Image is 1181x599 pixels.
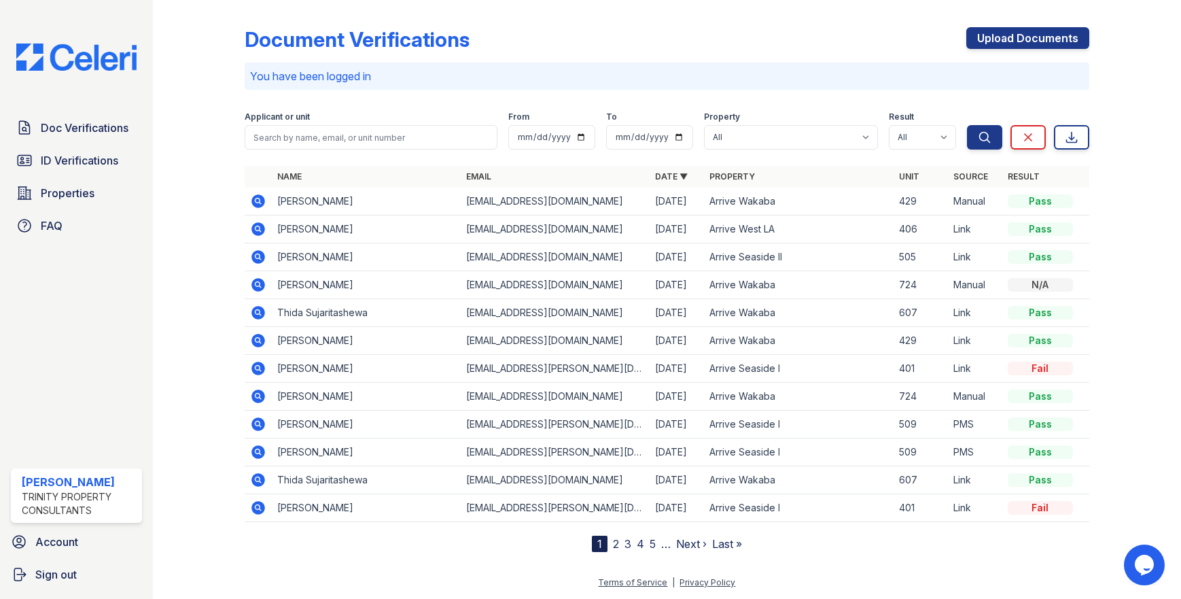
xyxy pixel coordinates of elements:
a: Email [466,171,491,182]
span: FAQ [41,218,63,234]
td: Link [948,216,1002,243]
div: Pass [1008,445,1073,459]
td: [PERSON_NAME] [272,216,461,243]
td: [DATE] [650,243,704,271]
div: Pass [1008,222,1073,236]
td: [PERSON_NAME] [272,411,461,439]
label: Result [889,112,914,122]
td: [EMAIL_ADDRESS][DOMAIN_NAME] [461,216,650,243]
td: Arrive Wakaba [704,188,893,216]
a: Date ▼ [655,171,688,182]
label: Applicant or unit [245,112,310,122]
td: Thida Sujaritashewa [272,299,461,327]
a: Account [5,528,147,555]
label: To [606,112,617,122]
td: [PERSON_NAME] [272,494,461,522]
td: Arrive Seaside I [704,494,893,522]
img: CE_Logo_Blue-a8612792a0a2168367f1c8372b55b34899dd931a85d93a1a3d3e32e68fde9ad4.png [5,44,147,71]
div: Pass [1008,334,1073,347]
td: [DATE] [650,439,704,466]
td: [EMAIL_ADDRESS][DOMAIN_NAME] [461,243,650,271]
td: [DATE] [650,188,704,216]
a: Last » [712,537,742,551]
td: [EMAIL_ADDRESS][DOMAIN_NAME] [461,299,650,327]
div: Fail [1008,362,1073,375]
td: [EMAIL_ADDRESS][DOMAIN_NAME] [461,383,650,411]
a: Doc Verifications [11,114,142,141]
div: Document Verifications [245,27,470,52]
td: [EMAIL_ADDRESS][DOMAIN_NAME] [461,188,650,216]
div: 1 [592,536,607,552]
span: ID Verifications [41,152,118,169]
td: Arrive Seaside I [704,439,893,466]
td: Thida Sujaritashewa [272,466,461,494]
span: … [661,536,671,552]
td: PMS [948,411,1002,439]
a: Next › [676,537,707,551]
td: 724 [894,383,948,411]
td: Arrive Wakaba [704,327,893,355]
td: [EMAIL_ADDRESS][PERSON_NAME][DOMAIN_NAME] [461,439,650,466]
div: Pass [1008,473,1073,487]
a: Terms of Service [598,577,667,587]
td: 607 [894,299,948,327]
td: 509 [894,411,948,439]
td: Arrive Wakaba [704,466,893,494]
td: 401 [894,355,948,383]
a: Properties [11,179,142,207]
p: You have been logged in [250,68,1083,84]
td: [EMAIL_ADDRESS][DOMAIN_NAME] [461,327,650,355]
td: [PERSON_NAME] [272,243,461,271]
td: [DATE] [650,466,704,494]
td: 509 [894,439,948,466]
a: Name [277,171,302,182]
td: [EMAIL_ADDRESS][DOMAIN_NAME] [461,466,650,494]
label: From [508,112,529,122]
td: Arrive Seaside I [704,355,893,383]
td: [EMAIL_ADDRESS][PERSON_NAME][DOMAIN_NAME] [461,494,650,522]
td: Arrive Wakaba [704,271,893,299]
td: Arrive Wakaba [704,299,893,327]
td: Link [948,243,1002,271]
td: [EMAIL_ADDRESS][PERSON_NAME][DOMAIN_NAME] [461,411,650,439]
div: Pass [1008,390,1073,403]
td: [PERSON_NAME] [272,439,461,466]
label: Property [704,112,740,122]
a: Sign out [5,561,147,588]
td: [PERSON_NAME] [272,355,461,383]
td: 406 [894,216,948,243]
a: Unit [899,171,919,182]
td: [EMAIL_ADDRESS][DOMAIN_NAME] [461,271,650,299]
div: Pass [1008,194,1073,208]
td: [DATE] [650,271,704,299]
a: 5 [650,537,656,551]
td: [DATE] [650,494,704,522]
td: [EMAIL_ADDRESS][PERSON_NAME][DOMAIN_NAME] [461,355,650,383]
a: Result [1008,171,1040,182]
a: Upload Documents [966,27,1089,49]
div: N/A [1008,278,1073,292]
td: 429 [894,188,948,216]
a: 2 [613,537,619,551]
td: Link [948,466,1002,494]
td: Link [948,327,1002,355]
td: 724 [894,271,948,299]
input: Search by name, email, or unit number [245,125,497,150]
td: [PERSON_NAME] [272,327,461,355]
td: [DATE] [650,355,704,383]
td: [DATE] [650,411,704,439]
a: FAQ [11,212,142,239]
td: 607 [894,466,948,494]
td: Manual [948,271,1002,299]
td: PMS [948,439,1002,466]
td: [PERSON_NAME] [272,271,461,299]
td: Link [948,494,1002,522]
div: [PERSON_NAME] [22,474,137,490]
td: [DATE] [650,299,704,327]
td: Arrive West LA [704,216,893,243]
td: 505 [894,243,948,271]
td: [DATE] [650,216,704,243]
a: Property [709,171,755,182]
td: Link [948,299,1002,327]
